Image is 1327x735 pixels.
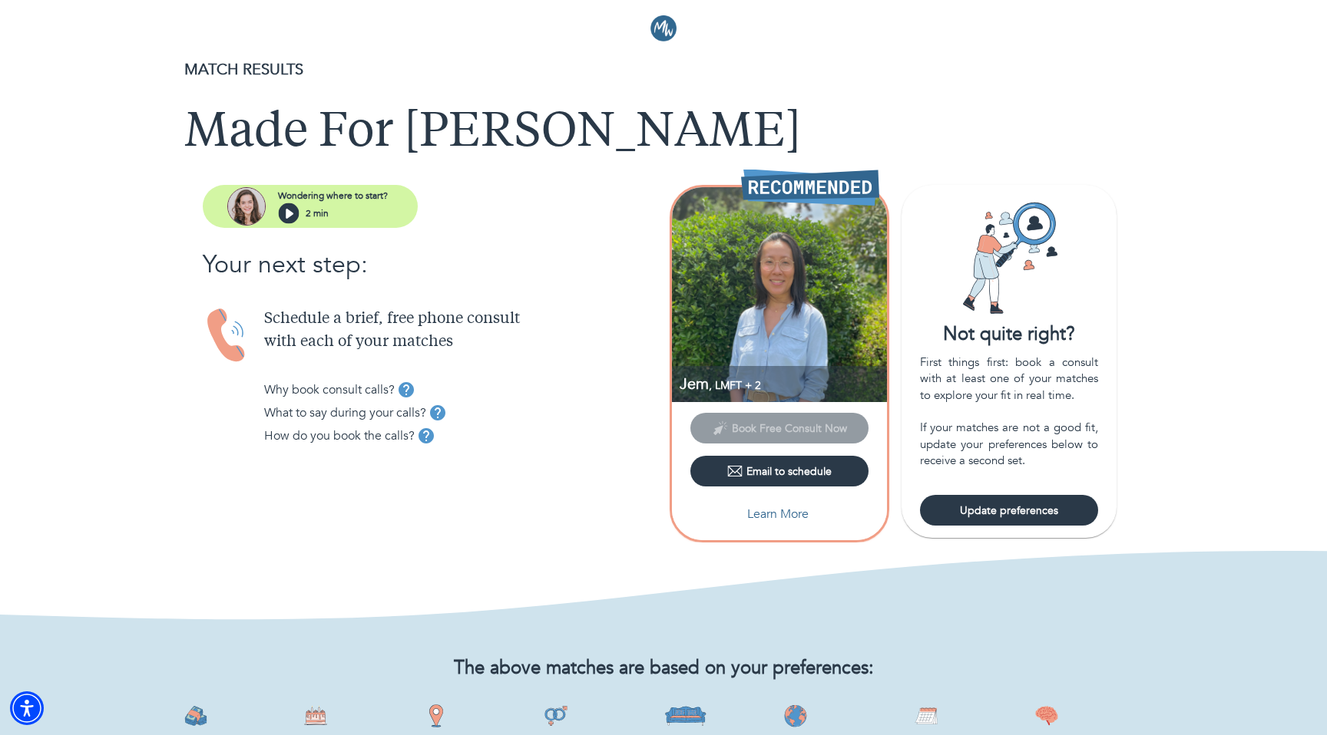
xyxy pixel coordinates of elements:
span: Update preferences [926,503,1092,518]
button: tooltip [415,424,438,447]
p: Learn More [747,505,809,523]
p: What to say during your calls? [264,404,426,422]
img: Fee [184,704,207,727]
img: Expertise [1035,704,1058,727]
h2: The above matches are based on your preferences: [184,658,1143,680]
button: assistantWondering where to start?2 min [203,185,418,228]
img: assistant [227,187,266,226]
span: This provider has not yet shared their calendar link. Please email the provider to schedule [690,420,869,435]
p: Your next step: [203,246,663,283]
p: MATCH RESULTS [184,58,1143,81]
div: First things first: book a consult with at least one of your matches to explore your fit in real ... [920,354,1098,470]
img: Availability [915,704,938,727]
img: Race/Ethnicity [784,704,807,727]
img: Handset [203,308,252,364]
div: Not quite right? [902,321,1117,348]
p: Wondering where to start? [278,189,388,203]
img: Gender [544,704,568,727]
img: Recommended Therapist [741,169,879,206]
p: LMFT, Coaching, Integrative Practitioner [680,374,887,394]
img: State [425,704,448,727]
p: 2 min [306,206,329,220]
img: Age [304,704,327,727]
p: Schedule a brief, free phone consult with each of your matches [264,308,663,354]
p: How do you book the calls? [264,427,415,445]
div: Email to schedule [727,463,832,479]
button: Email to schedule [690,456,869,486]
h1: Made For [PERSON_NAME] [184,106,1143,161]
img: Style [664,704,707,727]
img: Logo [650,15,677,41]
button: tooltip [395,378,418,401]
button: tooltip [426,401,449,424]
button: Update preferences [920,495,1098,526]
img: Jem Wong profile [672,187,887,402]
div: Accessibility Menu [10,691,44,725]
button: Learn More [690,499,869,529]
p: Why book consult calls? [264,381,395,399]
img: Card icon [951,200,1067,315]
span: , LMFT + 2 [709,378,761,393]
